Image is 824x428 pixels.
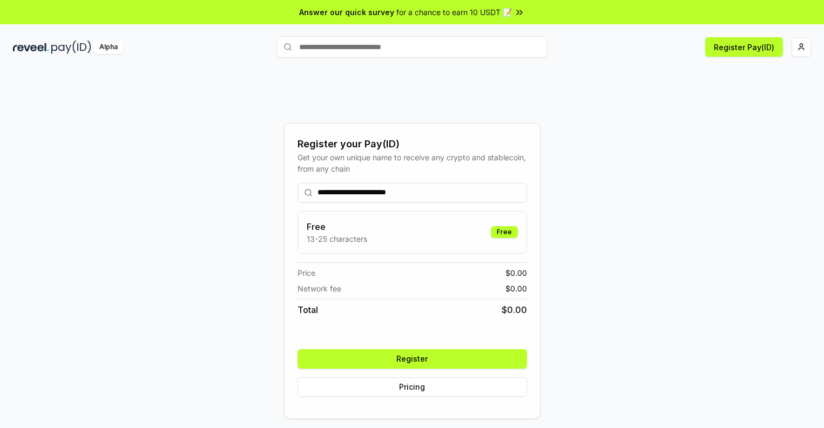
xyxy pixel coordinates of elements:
[298,137,527,152] div: Register your Pay(ID)
[298,377,527,397] button: Pricing
[298,303,318,316] span: Total
[298,152,527,174] div: Get your own unique name to receive any crypto and stablecoin, from any chain
[491,226,518,238] div: Free
[307,220,367,233] h3: Free
[307,233,367,244] p: 13-25 characters
[505,283,527,294] span: $ 0.00
[93,40,124,54] div: Alpha
[298,267,315,278] span: Price
[505,267,527,278] span: $ 0.00
[299,6,394,18] span: Answer our quick survey
[51,40,91,54] img: pay_id
[298,283,341,294] span: Network fee
[13,40,49,54] img: reveel_dark
[396,6,512,18] span: for a chance to earn 10 USDT 📝
[298,349,527,369] button: Register
[705,37,783,57] button: Register Pay(ID)
[502,303,527,316] span: $ 0.00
